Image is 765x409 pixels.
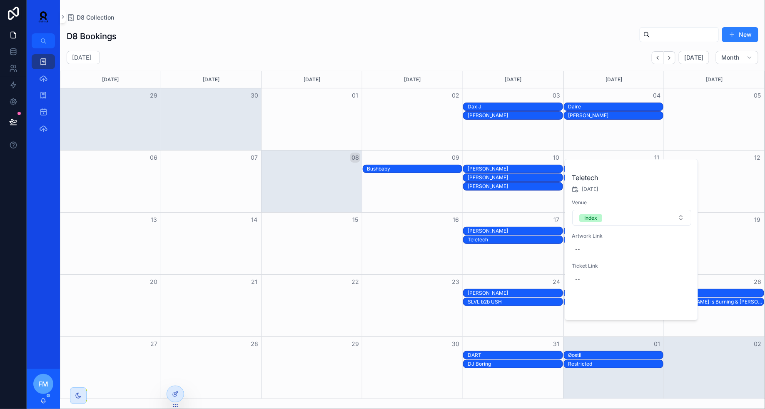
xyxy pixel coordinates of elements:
div: Oscar Mulero [468,183,563,190]
span: [DATE] [582,186,598,193]
div: [DATE] [62,71,159,88]
div: Dax J [468,103,563,110]
div: scrollable content [27,48,60,147]
div: [PERSON_NAME] [468,112,563,119]
span: Month [721,54,740,61]
div: [DATE] [464,71,562,88]
button: 06 [149,153,159,163]
button: 30 [249,90,259,100]
button: 30 [451,339,461,349]
button: 22 [350,277,360,287]
button: 02 [451,90,461,100]
div: [DATE] [263,71,361,88]
div: Kolter [468,174,563,181]
span: [DATE] [684,54,704,61]
div: Nick Warren [468,227,563,235]
button: 15 [350,215,360,225]
div: Andres Campo [468,289,563,297]
div: DJ Boring [468,361,563,367]
img: App logo [33,10,53,23]
div: [PERSON_NAME] [468,166,563,172]
div: [DATE] [665,71,763,88]
button: 03 [551,90,561,100]
button: 20 [149,277,159,287]
span: Ticket Link [572,263,692,269]
button: 04 [652,90,662,100]
h2: [DATE] [72,53,91,62]
button: 07 [249,153,259,163]
button: Back [652,51,664,64]
div: [PERSON_NAME] is Burning & [PERSON_NAME] Law [669,299,764,305]
button: [DATE] [679,51,709,64]
div: Enzo is Burning & Murphy's Law [669,298,764,306]
div: Daire [568,103,663,110]
div: -- [575,276,580,283]
button: 13 [149,215,159,225]
div: DART [468,352,563,359]
button: 08 [350,153,360,163]
button: Open [656,299,693,313]
div: Restricted [568,361,663,367]
button: 01 [350,90,360,100]
button: 26 [753,277,763,287]
div: Partiboi [669,289,764,297]
span: Open [662,302,677,310]
div: Øostil [568,351,663,359]
button: 21 [249,277,259,287]
div: Index [584,214,597,222]
div: [DATE] [162,71,260,88]
button: 29 [149,90,159,100]
div: Aaron Hibell [468,165,563,173]
div: DART [468,351,563,359]
div: [PERSON_NAME] [468,228,563,234]
button: Select Button [572,210,691,226]
div: [PERSON_NAME] [468,174,563,181]
button: 01 [652,339,662,349]
a: D8 Collection [67,13,114,22]
div: [PERSON_NAME] [468,290,563,296]
button: Next [664,51,675,64]
button: 14 [249,215,259,225]
div: [PERSON_NAME] [568,112,663,119]
button: 27 [149,339,159,349]
div: Teletech [468,236,563,243]
div: [DATE] [565,71,663,88]
span: D8 Collection [77,13,114,22]
button: 28 [249,339,259,349]
button: 05 [753,90,763,100]
button: New [722,27,758,42]
span: Artwork Link [572,233,692,239]
button: 24 [551,277,561,287]
div: SLVL b2b USH [468,299,563,305]
div: -- [575,246,580,253]
button: 17 [551,215,561,225]
div: Month View [60,71,765,399]
div: [PERSON_NAME] [468,183,563,190]
button: 12 [753,153,763,163]
div: Øostil [568,352,663,359]
button: 29 [350,339,360,349]
div: Paul Van Dyk [468,112,563,119]
button: 10 [551,153,561,163]
div: Partiboi [669,290,764,296]
button: 31 [551,339,561,349]
div: [DATE] [364,71,461,88]
span: Venue [572,199,692,206]
button: 16 [451,215,461,225]
button: 09 [451,153,461,163]
span: FM [38,379,48,389]
div: Yousuke Yukimatsu [568,112,663,119]
button: Month [716,51,758,64]
button: 02 [753,339,763,349]
div: Bushbaby [367,166,462,172]
h2: Teletech [572,173,692,183]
